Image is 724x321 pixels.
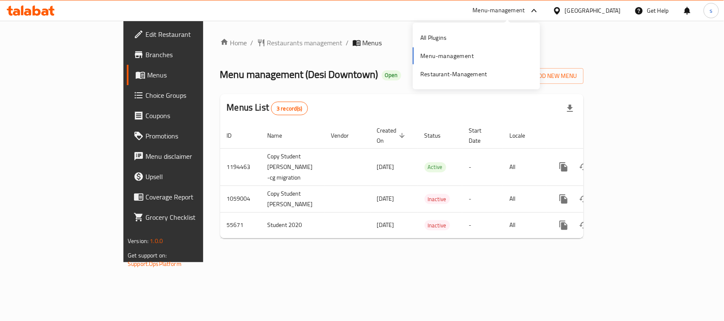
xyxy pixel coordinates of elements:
td: All [503,185,547,212]
span: Restaurants management [267,38,343,48]
div: Restaurant-Management [420,69,487,79]
span: Promotions [145,131,238,141]
span: Choice Groups [145,90,238,100]
span: 1.0.0 [150,235,163,246]
a: Edit Restaurant [127,24,244,44]
button: Change Status [574,215,594,235]
div: All Plugins [420,33,447,42]
a: Menu disclaimer [127,146,244,166]
button: more [553,157,574,177]
span: Edit Restaurant [145,29,238,39]
span: Active [425,162,446,172]
td: Student 2020 [261,212,324,238]
span: [DATE] [377,193,394,204]
td: - [462,212,503,238]
a: Promotions [127,126,244,146]
span: [DATE] [377,219,394,230]
div: Open [382,70,401,80]
div: Menu-management [473,6,525,16]
span: Branches [145,50,238,60]
span: Menus [363,38,382,48]
span: Inactive [425,221,450,230]
span: Name [268,130,294,141]
span: Menu disclaimer [145,151,238,161]
span: Created On [377,125,408,146]
span: [DATE] [377,161,394,172]
span: Vendor [331,130,360,141]
div: [GEOGRAPHIC_DATA] [565,6,621,15]
div: Export file [560,98,580,119]
span: Locale [510,130,537,141]
div: Active [425,162,446,172]
a: Branches [127,44,244,65]
a: Menus [127,65,244,85]
a: Restaurants management [257,38,343,48]
td: All [503,212,547,238]
span: 3 record(s) [271,105,307,113]
a: Choice Groups [127,85,244,105]
li: / [251,38,254,48]
td: - [462,185,503,212]
td: All [503,148,547,185]
span: Add New Menu [525,71,577,81]
span: Get support on: [128,250,167,261]
span: Open [382,72,401,79]
button: more [553,215,574,235]
button: more [553,189,574,209]
a: Coverage Report [127,187,244,207]
button: Change Status [574,157,594,177]
a: Grocery Checklist [127,207,244,227]
span: Grocery Checklist [145,212,238,222]
span: Menus [147,70,238,80]
table: enhanced table [220,123,642,238]
span: Coverage Report [145,192,238,202]
td: Copy Student [PERSON_NAME] -cg migration [261,148,324,185]
span: Upsell [145,172,238,182]
td: - [462,148,503,185]
span: s [710,6,713,15]
span: Menu management ( Desi Downtown ) [220,65,378,84]
button: Change Status [574,189,594,209]
th: Actions [547,123,642,149]
div: Total records count [271,102,308,115]
span: Inactive [425,194,450,204]
h2: Menus List [227,101,308,115]
a: Upsell [127,166,244,187]
span: Status [425,130,452,141]
nav: breadcrumb [220,38,584,48]
span: Version: [128,235,148,246]
li: / [346,38,349,48]
button: Add New Menu [518,68,584,84]
span: ID [227,130,243,141]
a: Support.OpsPlatform [128,258,182,269]
span: Coupons [145,111,238,121]
span: Start Date [469,125,493,146]
a: Coupons [127,105,244,126]
td: Copy Student [PERSON_NAME] [261,185,324,212]
div: Inactive [425,194,450,204]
